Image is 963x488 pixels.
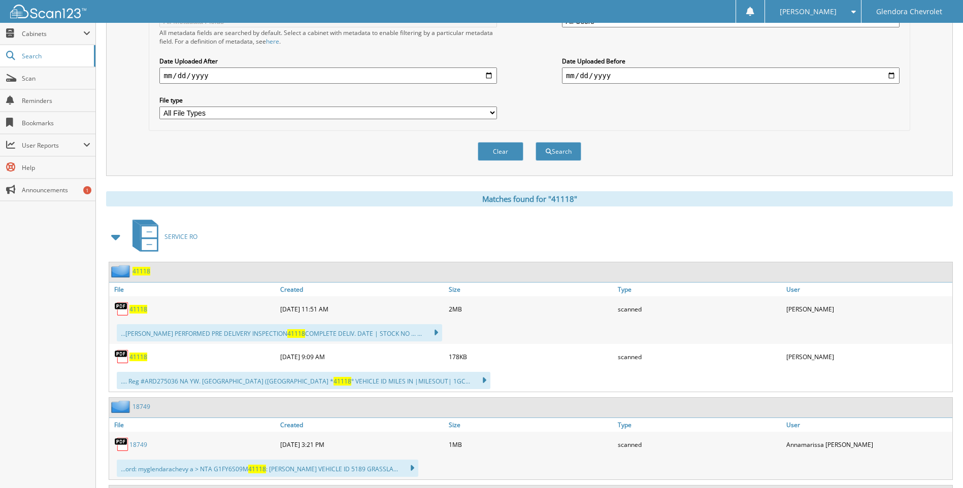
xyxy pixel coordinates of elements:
img: PDF.png [114,301,129,317]
div: 1 [83,186,91,194]
label: Date Uploaded After [159,57,497,65]
div: 1MB [446,434,615,455]
div: All metadata fields are searched by default. Select a cabinet with metadata to enable filtering b... [159,28,497,46]
span: Announcements [22,186,90,194]
div: [PERSON_NAME] [784,346,952,367]
div: Matches found for "41118" [106,191,953,206]
div: [DATE] 11:51 AM [278,299,446,319]
a: 41118 [132,267,150,275]
input: end [562,67,900,84]
label: File type [159,96,497,104]
a: SERVICE RO [126,217,197,257]
a: Created [278,283,446,296]
a: 41118 [129,353,147,361]
a: User [784,283,952,296]
input: start [159,67,497,84]
a: 18749 [132,402,150,411]
img: PDF.png [114,349,129,364]
a: here [266,37,279,46]
span: 41118 [287,329,305,338]
span: Cabinets [22,29,83,38]
span: Reminders [22,96,90,105]
a: User [784,418,952,432]
div: ...ord: myglendarachevy a > NTA G1FY6S09M : [PERSON_NAME] VEHICLE ID 5189 GRASSLA... [117,460,418,477]
img: folder2.png [111,400,132,413]
span: Bookmarks [22,119,90,127]
label: Date Uploaded Before [562,57,900,65]
a: 41118 [129,305,147,313]
button: Clear [478,142,523,161]
img: PDF.png [114,437,129,452]
span: Help [22,163,90,172]
div: [DATE] 3:21 PM [278,434,446,455]
a: File [109,418,278,432]
span: 41118 [334,377,351,386]
a: Type [615,283,784,296]
div: scanned [615,434,784,455]
div: 2MB [446,299,615,319]
div: scanned [615,346,784,367]
span: Glendora Chevrolet [876,9,942,15]
a: Created [278,418,446,432]
span: 41118 [248,465,266,473]
span: Search [22,52,89,60]
button: Search [536,142,581,161]
a: 18749 [129,440,147,449]
div: ...[PERSON_NAME] PERFORMED PRE DELIVERY INSPECTION COMPLETE DELIV. DATE | STOCK NO ... ... [117,324,442,341]
img: folder2.png [111,265,132,277]
div: [PERSON_NAME] [784,299,952,319]
div: .... Reg #ARD275036 NA YW. [GEOGRAPHIC_DATA] ([GEOGRAPHIC_DATA] * ° VEHICLE ID MILES IN |MILESOUT... [117,372,490,389]
span: SERVICE RO [164,232,197,241]
a: Size [446,283,615,296]
img: scan123-logo-white.svg [10,5,86,18]
div: [DATE] 9:09 AM [278,346,446,367]
a: Type [615,418,784,432]
span: [PERSON_NAME] [780,9,837,15]
a: Size [446,418,615,432]
span: User Reports [22,141,83,150]
div: Annamarissa [PERSON_NAME] [784,434,952,455]
div: 178KB [446,346,615,367]
a: File [109,283,278,296]
div: scanned [615,299,784,319]
span: Scan [22,74,90,83]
